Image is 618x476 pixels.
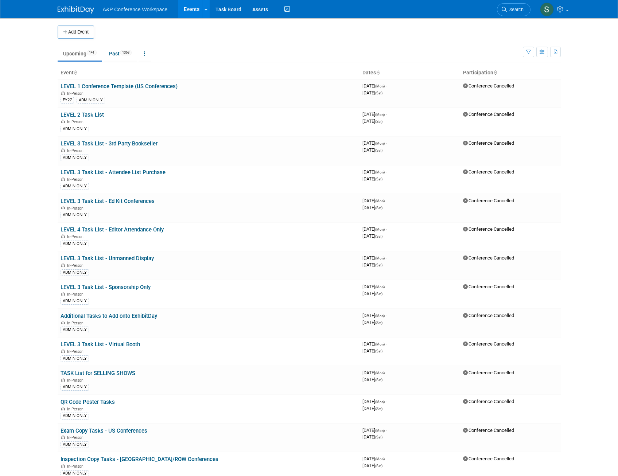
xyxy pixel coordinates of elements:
[61,263,65,267] img: In-Person Event
[460,67,561,79] th: Participation
[61,126,89,132] div: ADMIN ONLY
[362,341,387,347] span: [DATE]
[375,464,382,468] span: (Sat)
[362,90,382,95] span: [DATE]
[375,263,382,267] span: (Sat)
[362,255,387,261] span: [DATE]
[67,321,86,325] span: In-Person
[463,169,514,175] span: Conference Cancelled
[61,169,166,176] a: LEVEL 3 Task List - Attendee List Purchase
[61,456,218,463] a: Inspection Copy Tasks - [GEOGRAPHIC_DATA]/ROW Conferences
[61,226,164,233] a: LEVEL 4 Task List - Editor Attendance Only
[61,355,89,362] div: ADMIN ONLY
[375,91,382,95] span: (Sat)
[375,256,385,260] span: (Mon)
[497,3,530,16] a: Search
[375,429,385,433] span: (Mon)
[61,212,89,218] div: ADMIN ONLY
[67,464,86,469] span: In-Person
[375,285,385,289] span: (Mon)
[375,378,382,382] span: (Sat)
[375,407,382,411] span: (Sat)
[61,206,65,210] img: In-Person Event
[375,457,385,461] span: (Mon)
[362,169,387,175] span: [DATE]
[61,413,89,419] div: ADMIN ONLY
[67,206,86,211] span: In-Person
[362,112,387,117] span: [DATE]
[463,341,514,347] span: Conference Cancelled
[67,148,86,153] span: In-Person
[386,370,387,375] span: -
[58,67,359,79] th: Event
[61,464,65,468] img: In-Person Event
[61,407,65,410] img: In-Person Event
[103,7,168,12] span: A&P Conference Workspace
[61,148,65,152] img: In-Person Event
[61,327,89,333] div: ADMIN ONLY
[362,434,382,440] span: [DATE]
[386,428,387,433] span: -
[61,384,89,390] div: ADMIN ONLY
[463,198,514,203] span: Conference Cancelled
[67,234,86,239] span: In-Person
[77,97,105,104] div: ADMIN ONLY
[463,399,514,404] span: Conference Cancelled
[375,321,382,325] span: (Sat)
[463,83,514,89] span: Conference Cancelled
[61,155,89,161] div: ADMIN ONLY
[61,428,147,434] a: Exam Copy Tasks - US Conferences
[362,284,387,289] span: [DATE]
[463,428,514,433] span: Conference Cancelled
[375,113,385,117] span: (Mon)
[463,140,514,146] span: Conference Cancelled
[362,377,382,382] span: [DATE]
[67,435,86,440] span: In-Person
[375,227,385,231] span: (Mon)
[61,241,89,247] div: ADMIN ONLY
[61,112,104,118] a: LEVEL 2 Task List
[87,50,97,55] span: 141
[61,198,155,204] a: LEVEL 3 Task List - Ed Kit Conferences
[463,226,514,232] span: Conference Cancelled
[58,47,102,61] a: Upcoming141
[67,120,86,124] span: In-Person
[61,140,158,147] a: LEVEL 3 Task List - 3rd Party Bookseller
[362,233,382,239] span: [DATE]
[61,435,65,439] img: In-Person Event
[61,255,154,262] a: LEVEL 3 Task List - Unmanned Display
[61,284,151,290] a: LEVEL 3 Task List - Sponsorship Only
[61,91,65,95] img: In-Person Event
[61,292,65,296] img: In-Person Event
[376,70,380,75] a: Sort by Start Date
[375,141,385,145] span: (Mon)
[386,198,387,203] span: -
[61,183,89,190] div: ADMIN ONLY
[362,262,382,268] span: [DATE]
[386,313,387,318] span: -
[375,342,385,346] span: (Mon)
[362,406,382,411] span: [DATE]
[362,140,387,146] span: [DATE]
[61,370,135,376] a: TASK List for SELLING SHOWS
[362,226,387,232] span: [DATE]
[463,284,514,289] span: Conference Cancelled
[61,313,157,319] a: Additional Tasks to Add onto ExhibitDay
[540,3,554,16] img: Samantha Klein
[67,407,86,411] span: In-Person
[386,456,387,461] span: -
[67,292,86,297] span: In-Person
[359,67,460,79] th: Dates
[61,378,65,382] img: In-Person Event
[61,349,65,353] img: In-Person Event
[362,176,382,182] span: [DATE]
[362,291,382,296] span: [DATE]
[375,435,382,439] span: (Sat)
[375,177,382,181] span: (Sat)
[362,205,382,210] span: [DATE]
[375,314,385,318] span: (Mon)
[375,234,382,238] span: (Sat)
[375,400,385,404] span: (Mon)
[463,370,514,375] span: Conference Cancelled
[463,112,514,117] span: Conference Cancelled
